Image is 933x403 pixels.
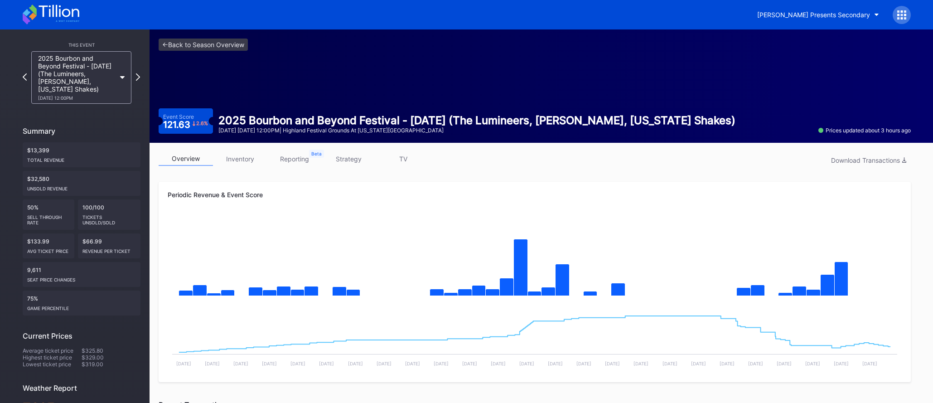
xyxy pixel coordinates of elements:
div: $325.80 [82,347,140,354]
a: <-Back to Season Overview [159,39,248,51]
text: [DATE] [805,361,820,366]
div: $66.99 [78,233,140,258]
text: [DATE] [319,361,334,366]
text: [DATE] [290,361,305,366]
div: Lowest ticket price [23,361,82,368]
div: 50% [23,199,75,230]
text: [DATE] [605,361,620,366]
a: reporting [267,152,322,166]
a: overview [159,152,213,166]
text: [DATE] [376,361,391,366]
div: 2025 Bourbon and Beyond Festival - [DATE] (The Lumineers, [PERSON_NAME], [US_STATE] Shakes) [218,114,735,127]
div: $133.99 [23,233,75,258]
div: Game percentile [27,302,136,311]
text: [DATE] [233,361,248,366]
div: $13,399 [23,142,140,167]
div: Sell Through Rate [27,211,70,225]
text: [DATE] [633,361,648,366]
text: [DATE] [491,361,506,366]
text: [DATE] [176,361,191,366]
text: [DATE] [662,361,677,366]
div: 121.63 [163,120,208,129]
div: $32,580 [23,171,140,196]
div: seat price changes [27,273,136,282]
text: [DATE] [691,361,706,366]
text: [DATE] [405,361,420,366]
div: Revenue per ticket [82,245,136,254]
div: Event Score [163,113,194,120]
text: [DATE] [433,361,448,366]
a: TV [376,152,430,166]
svg: Chart title [168,214,902,305]
div: 2025 Bourbon and Beyond Festival - [DATE] (The Lumineers, [PERSON_NAME], [US_STATE] Shakes) [38,54,116,101]
div: [PERSON_NAME] Presents Secondary [757,11,870,19]
div: [DATE] [DATE] 12:00PM | Highland Festival Grounds at [US_STATE][GEOGRAPHIC_DATA] [218,127,735,134]
svg: Chart title [168,305,902,373]
text: [DATE] [548,361,563,366]
div: Avg ticket price [27,245,70,254]
div: Periodic Revenue & Event Score [168,191,902,199]
div: Prices updated about 3 hours ago [818,127,911,134]
text: [DATE] [834,361,849,366]
text: [DATE] [719,361,734,366]
div: Unsold Revenue [27,182,136,191]
text: [DATE] [519,361,534,366]
div: 2.6 % [196,121,208,126]
text: [DATE] [862,361,877,366]
text: [DATE] [776,361,791,366]
div: Download Transactions [831,156,906,164]
div: Weather Report [23,384,140,393]
text: [DATE] [748,361,763,366]
text: [DATE] [205,361,220,366]
a: strategy [322,152,376,166]
div: $329.00 [82,354,140,361]
div: Average ticket price [23,347,82,354]
text: [DATE] [348,361,363,366]
div: $319.00 [82,361,140,368]
button: Download Transactions [827,154,911,166]
div: Current Prices [23,331,140,340]
text: [DATE] [462,361,477,366]
a: inventory [213,152,267,166]
text: [DATE] [262,361,277,366]
div: 75% [23,291,140,316]
text: [DATE] [576,361,591,366]
div: 100/100 [78,199,140,230]
div: Highest ticket price [23,354,82,361]
div: Tickets Unsold/Sold [82,211,136,225]
div: Summary [23,126,140,136]
div: This Event [23,42,140,48]
button: [PERSON_NAME] Presents Secondary [750,6,886,23]
div: 9,611 [23,262,140,287]
div: [DATE] 12:00PM [38,95,116,101]
div: Total Revenue [27,154,136,163]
